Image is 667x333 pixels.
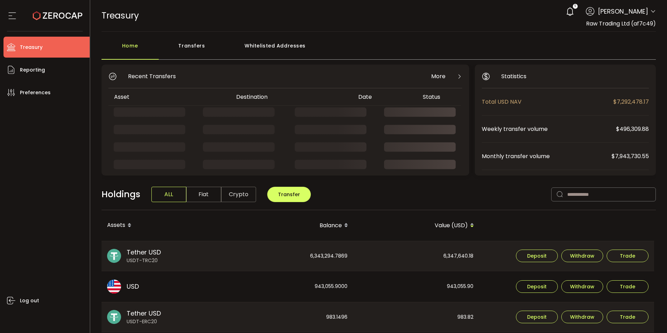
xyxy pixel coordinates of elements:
[527,284,547,289] span: Deposit
[20,296,39,306] span: Log out
[570,314,594,319] span: Withdraw
[354,220,480,231] div: Value (USD)
[561,311,603,323] button: Withdraw
[431,72,445,81] span: More
[354,271,479,302] div: 943,055.90
[128,72,176,81] span: Recent Transfers
[516,250,558,262] button: Deposit
[501,72,526,81] span: Statistics
[482,97,613,106] span: Total USD NAV
[607,311,649,323] button: Trade
[186,187,221,202] span: Fiat
[620,284,635,289] span: Trade
[613,97,649,106] span: $7,292,478.17
[151,187,186,202] span: ALL
[228,241,353,271] div: 6,343,294.7869
[102,188,140,201] span: Holdings
[570,253,594,258] span: Withdraw
[586,20,656,28] span: Raw Trading Ltd (af7c49)
[616,125,649,133] span: $496,309.88
[612,152,649,161] span: $7,943,730.55
[516,311,558,323] button: Deposit
[127,247,161,257] span: Tether USD
[278,191,300,198] span: Transfer
[417,93,461,101] div: Status
[607,280,649,293] button: Trade
[127,257,161,264] span: USDT-TRC20
[20,65,45,75] span: Reporting
[221,187,256,202] span: Crypto
[102,39,159,60] div: Home
[527,253,547,258] span: Deposit
[159,39,225,60] div: Transfers
[570,284,594,289] span: Withdraw
[482,152,612,161] span: Monthly transfer volume
[267,187,311,202] button: Transfer
[20,42,43,52] span: Treasury
[127,309,161,318] span: Tether USD
[561,250,603,262] button: Withdraw
[228,302,353,332] div: 983.1496
[107,249,121,263] img: usdt_portfolio.svg
[607,250,649,262] button: Trade
[20,88,51,98] span: Preferences
[107,310,121,324] img: usdt_portfolio.svg
[127,282,139,291] span: USD
[228,271,353,302] div: 943,055.9000
[107,280,121,294] img: usd_portfolio.svg
[102,9,139,22] span: Treasury
[482,125,616,133] span: Weekly transfer volume
[620,253,635,258] span: Trade
[354,241,479,271] div: 6,347,640.18
[527,314,547,319] span: Deposit
[354,302,479,332] div: 983.82
[225,39,325,60] div: Whitelisted Addresses
[620,314,635,319] span: Trade
[127,318,161,325] span: USDT-ERC20
[102,220,228,231] div: Assets
[574,4,576,9] span: 5
[353,93,417,101] div: Date
[108,93,231,101] div: Asset
[231,93,353,101] div: Destination
[561,280,603,293] button: Withdraw
[598,7,648,16] span: [PERSON_NAME]
[632,299,667,333] iframe: Chat Widget
[516,280,558,293] button: Deposit
[228,220,354,231] div: Balance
